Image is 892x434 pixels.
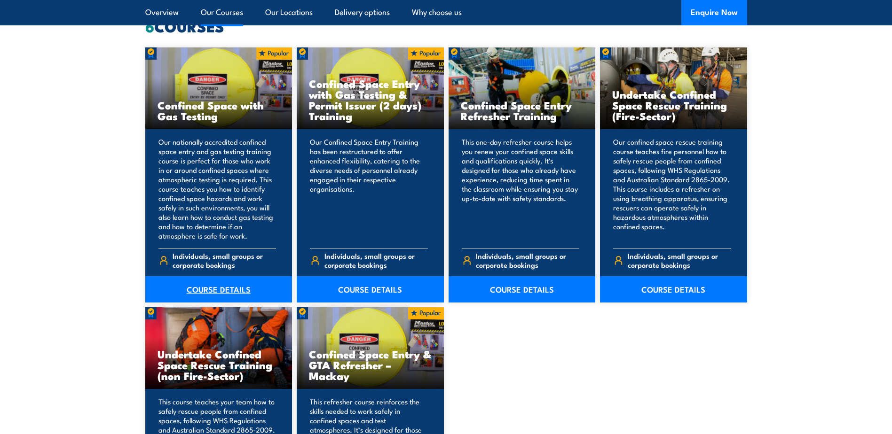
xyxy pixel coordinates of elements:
[612,89,735,121] h3: Undertake Confined Space Rescue Training (Fire-Sector)
[476,251,579,269] span: Individuals, small groups or corporate bookings
[173,251,276,269] span: Individuals, small groups or corporate bookings
[310,137,428,240] p: Our Confined Space Entry Training has been restructured to offer enhanced flexibility, catering t...
[462,137,580,240] p: This one-day refresher course helps you renew your confined space skills and qualifications quick...
[309,349,432,381] h3: Confined Space Entry & GTA Refresher – Mackay
[449,276,596,302] a: COURSE DETAILS
[145,14,154,38] strong: 6
[628,251,731,269] span: Individuals, small groups or corporate bookings
[297,276,444,302] a: COURSE DETAILS
[461,100,584,121] h3: Confined Space Entry Refresher Training
[145,276,292,302] a: COURSE DETAILS
[158,137,276,240] p: Our nationally accredited confined space entry and gas testing training course is perfect for tho...
[324,251,428,269] span: Individuals, small groups or corporate bookings
[158,349,280,381] h3: Undertake Confined Space Rescue Training (non Fire-Sector)
[613,137,731,240] p: Our confined space rescue training course teaches fire personnel how to safely rescue people from...
[600,276,747,302] a: COURSE DETAILS
[309,78,432,121] h3: Confined Space Entry with Gas Testing & Permit Issuer (2 days) Training
[158,100,280,121] h3: Confined Space with Gas Testing
[145,19,747,32] h2: COURSES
